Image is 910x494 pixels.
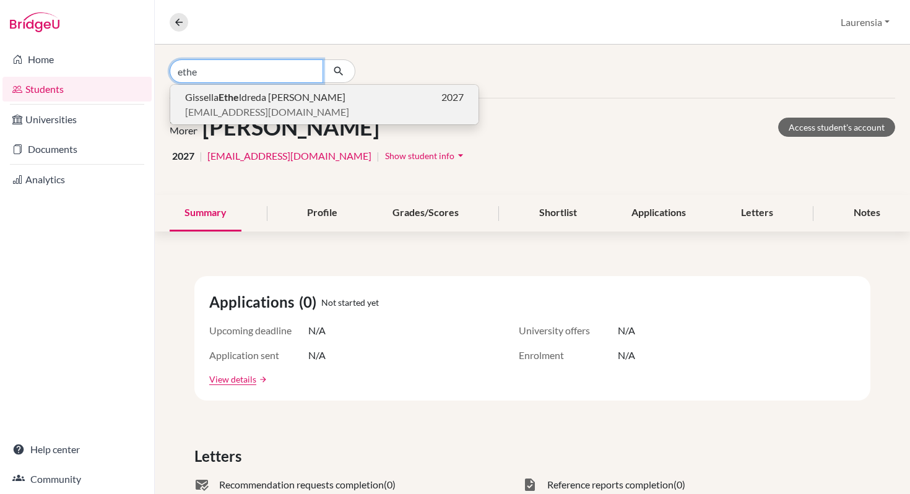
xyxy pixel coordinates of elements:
span: 2027 [172,149,194,163]
span: Applications [209,291,299,313]
span: N/A [618,348,635,363]
a: View details [209,373,256,386]
span: Application sent [209,348,308,363]
span: Not started yet [321,296,379,309]
span: Letters [194,445,246,467]
span: [EMAIL_ADDRESS][DOMAIN_NAME] [185,105,349,119]
div: Notes [839,195,895,232]
button: GissellaEtheldreda [PERSON_NAME]2027[EMAIL_ADDRESS][DOMAIN_NAME] [170,85,479,124]
span: Gissella ldreda [PERSON_NAME] [185,90,345,105]
div: Letters [726,195,788,232]
button: Laurensia [835,11,895,34]
div: Shortlist [524,195,592,232]
input: Find student by name... [170,59,323,83]
span: Upcoming deadline [209,323,308,338]
a: arrow_forward [256,375,267,384]
button: Show student infoarrow_drop_down [384,146,467,165]
span: | [199,149,202,163]
a: [EMAIL_ADDRESS][DOMAIN_NAME] [207,149,371,163]
div: Profile [292,195,352,232]
img: Bridge-U [10,12,59,32]
a: Analytics [2,167,152,192]
div: Grades/Scores [378,195,474,232]
span: task [522,477,537,492]
a: Home [2,47,152,72]
a: Community [2,467,152,492]
span: Reference reports completion [547,477,674,492]
span: N/A [618,323,635,338]
span: mark_email_read [194,477,209,492]
span: Recommendation requests completion [219,477,384,492]
h1: [PERSON_NAME] [202,114,379,141]
div: Summary [170,195,241,232]
span: Show student info [385,150,454,161]
span: (0) [674,477,685,492]
span: | [376,149,379,163]
a: Students [2,77,152,102]
span: 2027 [441,90,464,105]
b: Ethe [219,91,239,103]
span: (0) [299,291,321,313]
a: Universities [2,107,152,132]
span: N/A [308,323,326,338]
span: University offers [519,323,618,338]
a: Access student's account [778,118,895,137]
img: Moreno Kasman's avatar [170,113,197,141]
span: Enrolment [519,348,618,363]
div: Applications [617,195,701,232]
span: N/A [308,348,326,363]
span: (0) [384,477,396,492]
a: Documents [2,137,152,162]
i: arrow_drop_down [454,149,467,162]
a: Help center [2,437,152,462]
